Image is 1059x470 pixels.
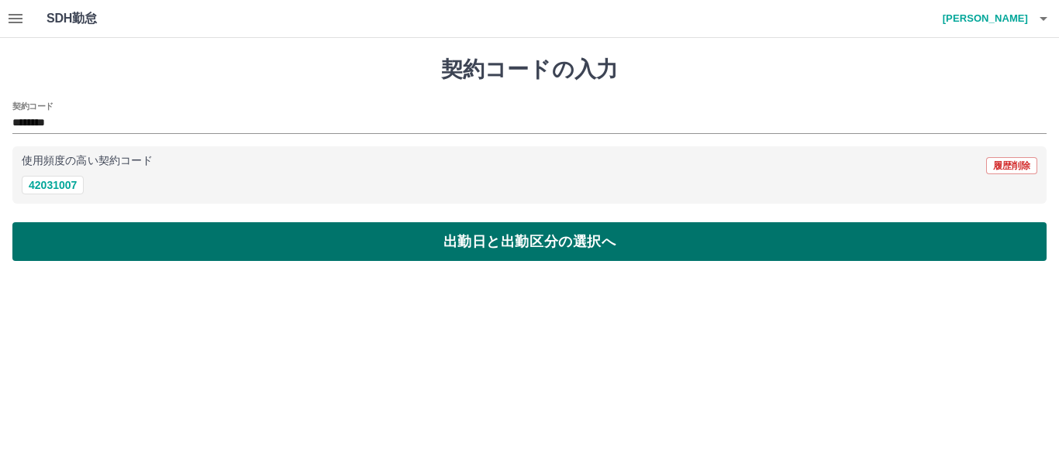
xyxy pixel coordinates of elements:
h1: 契約コードの入力 [12,57,1047,83]
button: 出勤日と出勤区分の選択へ [12,222,1047,261]
h2: 契約コード [12,100,53,112]
button: 42031007 [22,176,84,194]
button: 履歴削除 [986,157,1037,174]
p: 使用頻度の高い契約コード [22,156,153,166]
